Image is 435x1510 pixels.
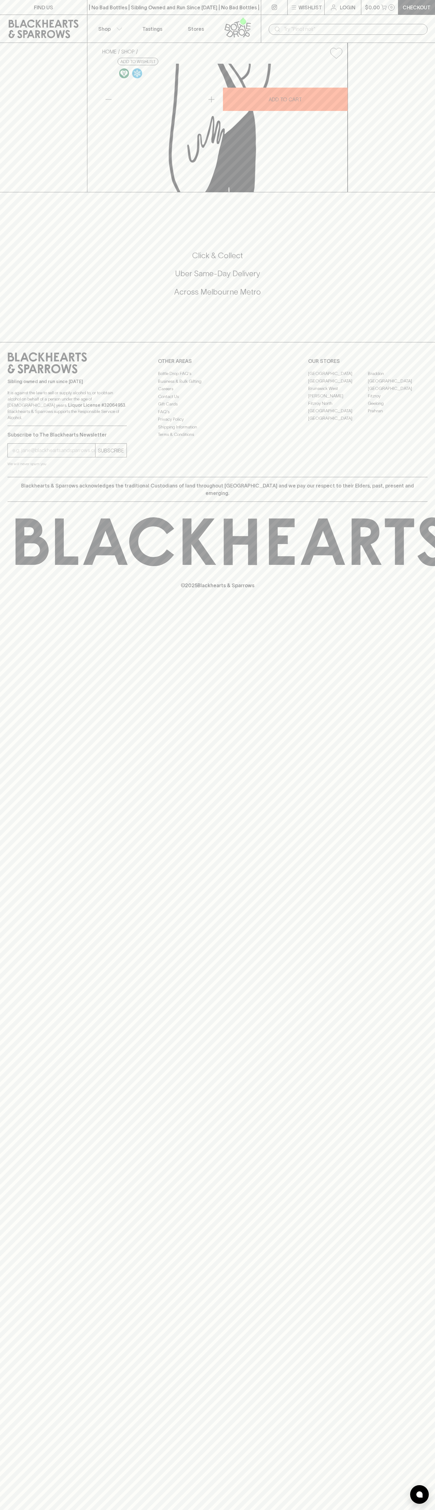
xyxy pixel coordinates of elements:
[328,45,345,61] button: Add to wishlist
[308,357,428,365] p: OUR STORES
[368,407,428,414] a: Prahran
[416,1491,423,1498] img: bubble-icon
[308,400,368,407] a: Fitzroy North
[7,250,428,261] h5: Click & Collect
[158,408,277,415] a: FAQ's
[368,385,428,392] a: [GEOGRAPHIC_DATA]
[119,68,129,78] img: Vegan
[158,400,277,408] a: Gift Cards
[142,25,162,33] p: Tastings
[368,377,428,385] a: [GEOGRAPHIC_DATA]
[298,4,322,11] p: Wishlist
[158,423,277,431] a: Shipping Information
[102,49,117,54] a: HOME
[284,24,423,34] input: Try "Pinot noir"
[7,287,428,297] h5: Across Melbourne Metro
[7,390,127,421] p: It is against the law to sell or supply alcohol to, or to obtain alcohol on behalf of a person un...
[223,88,348,111] button: ADD TO CART
[158,370,277,377] a: Bottle Drop FAQ's
[365,4,380,11] p: $0.00
[390,6,393,9] p: 0
[12,446,95,455] input: e.g. jane@blackheartsandsparrows.com.au
[308,385,368,392] a: Brunswick West
[403,4,431,11] p: Checkout
[87,15,131,43] button: Shop
[308,370,368,377] a: [GEOGRAPHIC_DATA]
[7,226,428,330] div: Call to action block
[118,58,158,65] button: Add to wishlist
[68,403,125,408] strong: Liquor License #32064953
[158,357,277,365] p: OTHER AREAS
[98,25,111,33] p: Shop
[158,377,277,385] a: Business & Bulk Gifting
[12,482,423,497] p: Blackhearts & Sparrows acknowledges the traditional Custodians of land throughout [GEOGRAPHIC_DAT...
[7,431,127,438] p: Subscribe to The Blackhearts Newsletter
[368,400,428,407] a: Geelong
[158,431,277,438] a: Terms & Conditions
[188,25,204,33] p: Stores
[98,447,124,454] p: SUBSCRIBE
[7,461,127,467] p: We will never spam you
[34,4,53,11] p: FIND US
[269,96,302,103] p: ADD TO CART
[7,268,428,279] h5: Uber Same-Day Delivery
[158,385,277,393] a: Careers
[95,444,127,457] button: SUBSCRIBE
[308,377,368,385] a: [GEOGRAPHIC_DATA]
[158,416,277,423] a: Privacy Policy
[368,392,428,400] a: Fitzroy
[121,49,135,54] a: SHOP
[131,15,174,43] a: Tastings
[368,370,428,377] a: Braddon
[308,392,368,400] a: [PERSON_NAME]
[131,67,144,80] a: Wonderful as is, but a slight chill will enhance the aromatics and give it a beautiful crunch.
[132,68,142,78] img: Chilled Red
[158,393,277,400] a: Contact Us
[340,4,355,11] p: Login
[308,407,368,414] a: [GEOGRAPHIC_DATA]
[7,378,127,385] p: Sibling owned and run since [DATE]
[97,64,347,192] img: Rosenvale Artist Series Graciano Blend 2021
[174,15,218,43] a: Stores
[118,67,131,80] a: Made without the use of any animal products.
[308,414,368,422] a: [GEOGRAPHIC_DATA]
